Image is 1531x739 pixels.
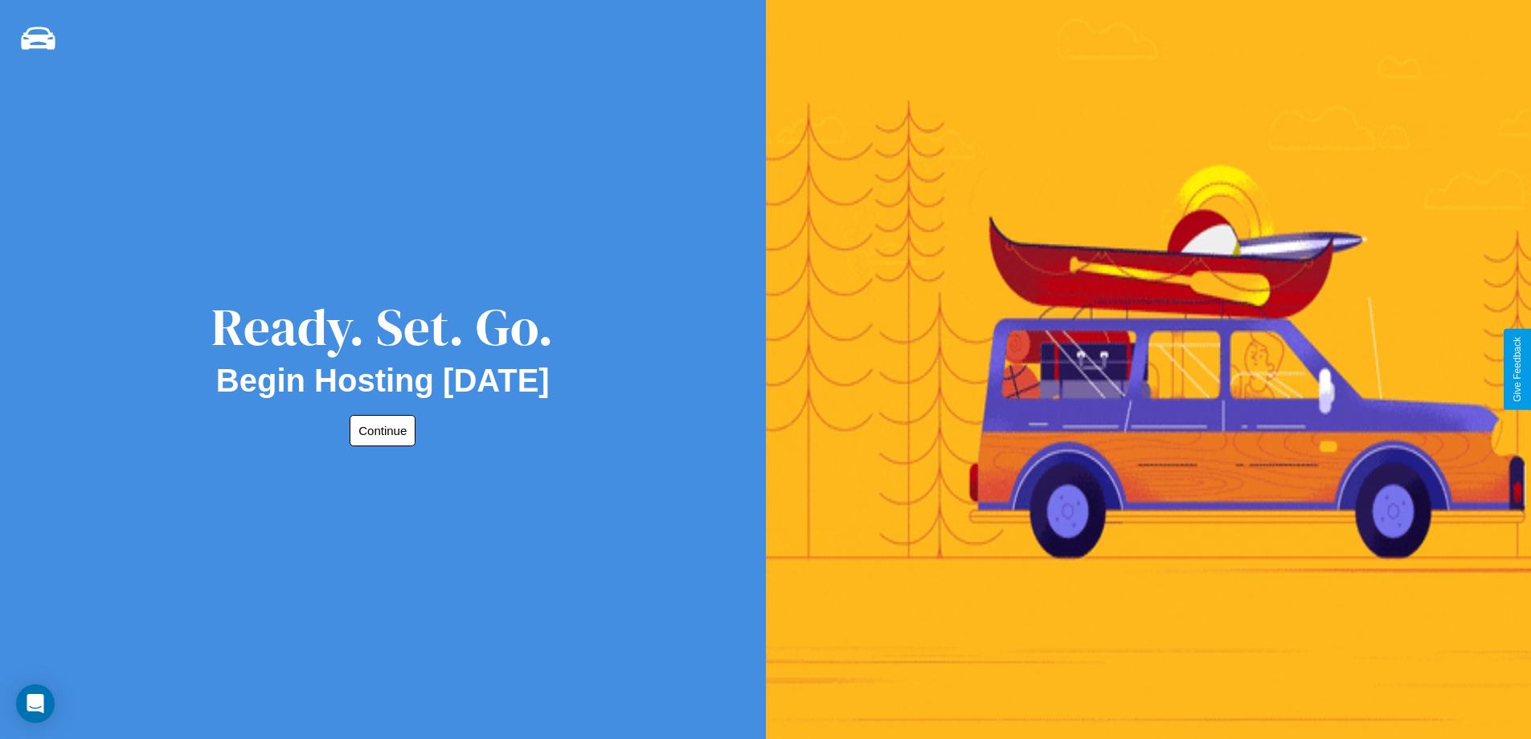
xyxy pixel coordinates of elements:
div: Open Intercom Messenger [16,684,55,723]
div: Give Feedback [1512,337,1523,402]
h2: Begin Hosting [DATE] [216,363,550,399]
div: Ready. Set. Go. [211,291,554,363]
button: Continue [350,415,415,446]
